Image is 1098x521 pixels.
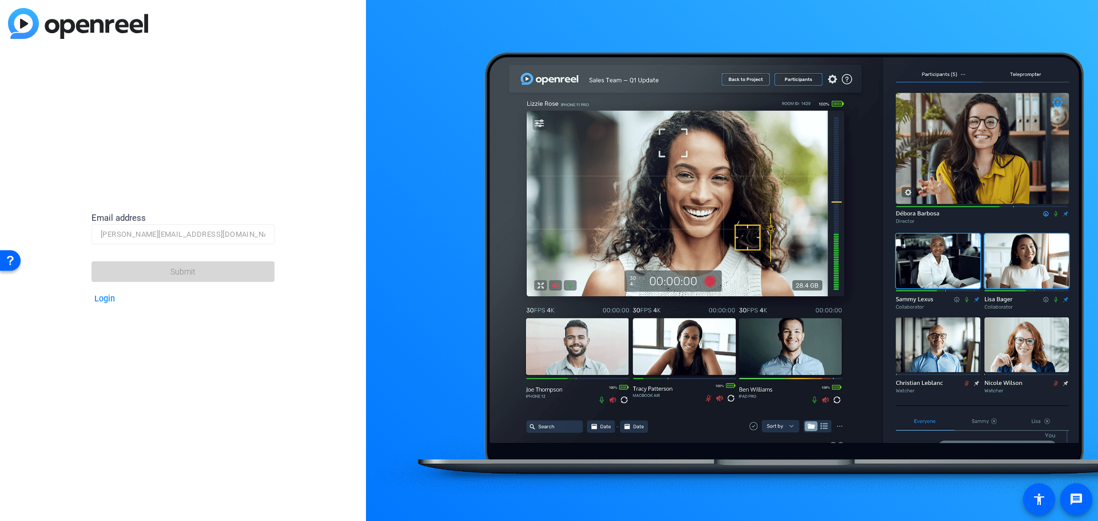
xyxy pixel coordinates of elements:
mat-icon: accessibility [1032,492,1046,506]
mat-icon: message [1069,492,1083,506]
input: Email address [101,228,265,241]
span: Email address [91,213,146,223]
a: Login [94,294,115,304]
img: blue-gradient.svg [8,8,148,39]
